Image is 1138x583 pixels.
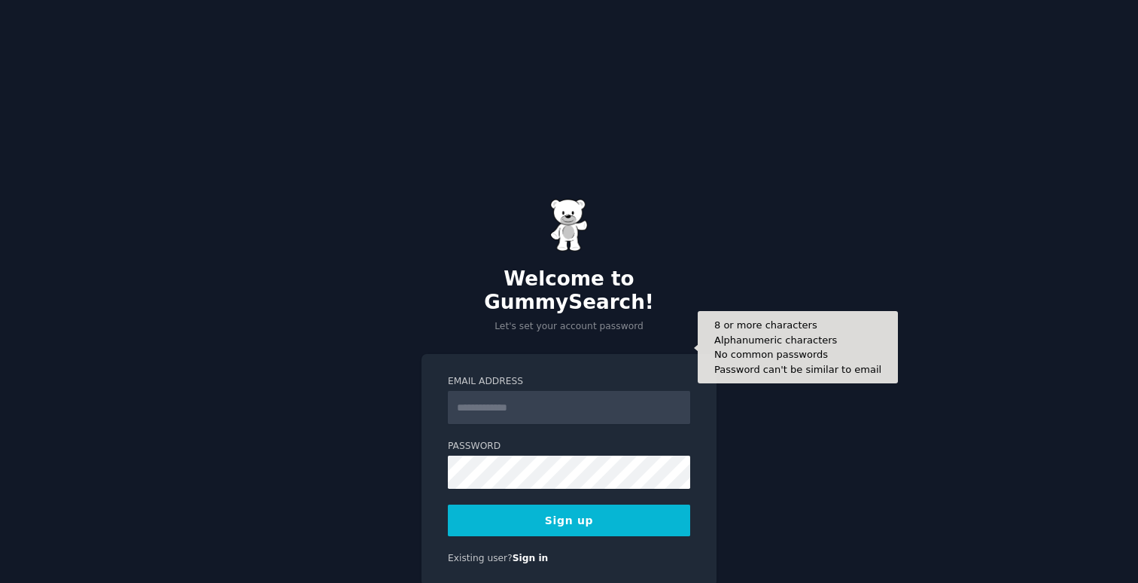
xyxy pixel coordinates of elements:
[448,553,513,563] span: Existing user?
[448,505,690,536] button: Sign up
[421,320,717,334] p: Let's set your account password
[448,375,690,389] label: Email Address
[550,199,588,252] img: Gummy Bear
[448,440,690,453] label: Password
[421,267,717,315] h2: Welcome to GummySearch!
[513,553,549,563] a: Sign in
